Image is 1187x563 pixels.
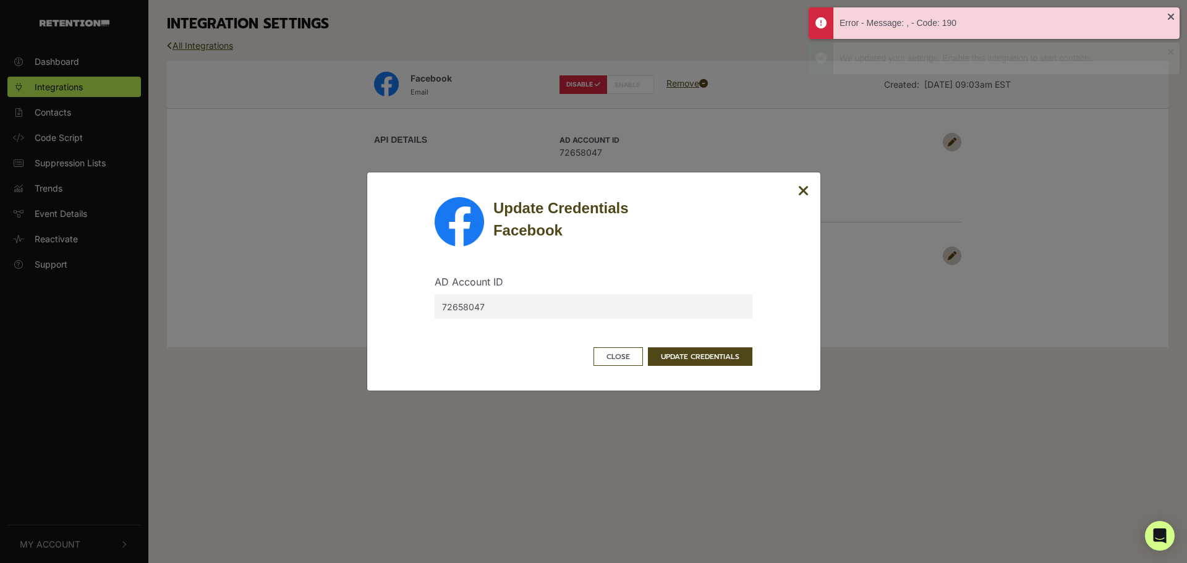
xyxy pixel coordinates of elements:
[648,347,752,366] button: UPDATE CREDENTIALS
[493,222,563,239] strong: Facebook
[593,347,643,366] button: Close
[840,17,1167,30] div: Error - Message: , - Code: 190
[798,184,809,199] button: Close
[435,294,752,319] input: [AD Account ID]
[493,197,752,242] div: Update Credentials
[840,52,1167,65] div: We updated your settings. Enable this integration to start contacts.
[435,274,503,289] label: AD Account ID
[1145,521,1175,551] div: Open Intercom Messenger
[435,197,484,247] img: Facebook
